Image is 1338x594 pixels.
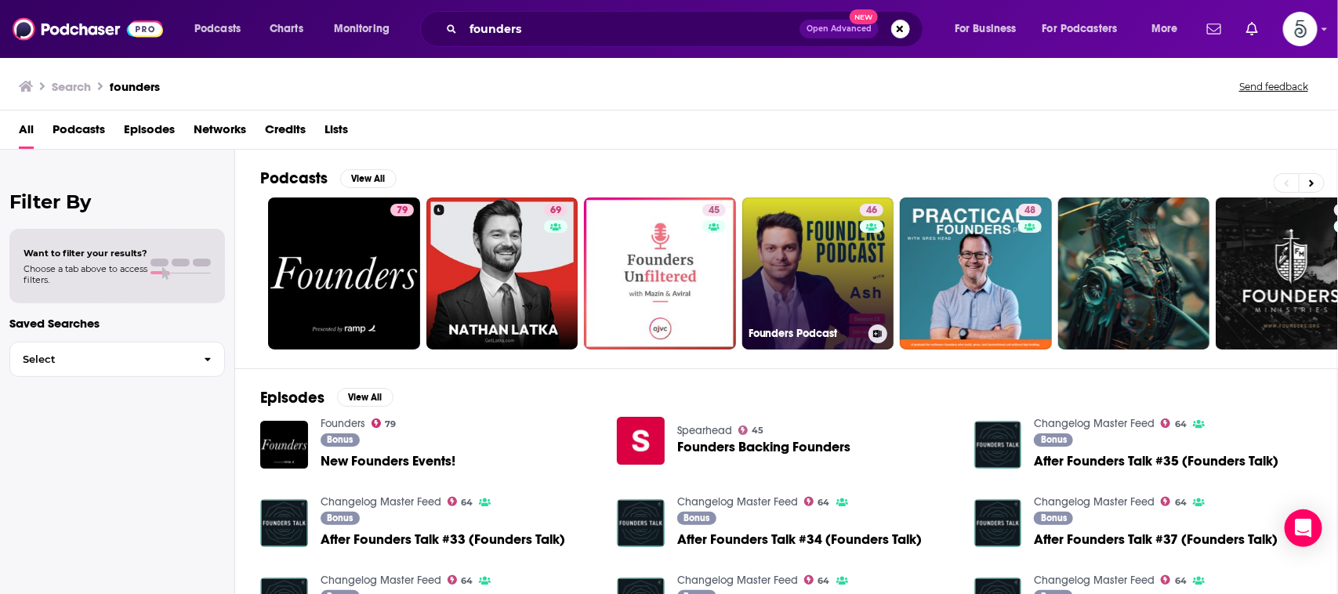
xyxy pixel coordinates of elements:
div: Open Intercom Messenger [1285,509,1322,547]
a: Networks [194,117,246,149]
button: Send feedback [1235,80,1313,93]
img: After Founders Talk #33 (Founders Talk) [260,499,308,547]
a: Episodes [124,117,175,149]
span: 64 [1175,421,1187,428]
span: Bonus [327,513,353,523]
h3: Founders Podcast [749,327,862,340]
a: 79 [390,204,414,216]
span: Bonus [1041,513,1067,523]
span: 64 [1175,499,1187,506]
button: Select [9,342,225,377]
a: Founders [321,417,365,430]
img: User Profile [1283,12,1318,46]
span: 46 [866,203,877,219]
h2: Episodes [260,388,325,407]
span: 64 [461,578,473,585]
button: open menu [183,16,261,42]
span: 79 [397,203,408,219]
span: 64 [818,578,830,585]
div: Search podcasts, credits, & more... [435,11,938,47]
a: Founders Backing Founders [677,440,850,454]
a: 48 [1018,204,1042,216]
a: 64 [1161,575,1187,585]
button: open menu [944,16,1036,42]
span: Monitoring [334,18,390,40]
button: Open AdvancedNew [800,20,879,38]
a: Changelog Master Feed [1034,417,1155,430]
span: 64 [1175,578,1187,585]
a: New Founders Events! [321,455,455,468]
img: Podchaser - Follow, Share and Rate Podcasts [13,14,163,44]
img: Founders Backing Founders [617,417,665,465]
span: 64 [818,499,830,506]
img: New Founders Events! [260,421,308,469]
a: Changelog Master Feed [1034,495,1155,509]
span: Open Advanced [807,25,872,33]
button: Show profile menu [1283,12,1318,46]
a: Charts [259,16,313,42]
span: Podcasts [194,18,241,40]
a: Changelog Master Feed [677,495,798,509]
a: 45 [702,204,726,216]
a: Show notifications dropdown [1240,16,1264,42]
span: Bonus [684,513,710,523]
span: Charts [270,18,303,40]
button: View All [337,388,393,407]
a: All [19,117,34,149]
a: Spearhead [677,424,732,437]
span: Want to filter your results? [24,248,147,259]
span: Bonus [327,435,353,444]
button: View All [340,169,397,188]
a: 79 [372,418,397,428]
span: Logged in as Spiral5-G2 [1283,12,1318,46]
a: 64 [1161,418,1187,428]
img: After Founders Talk #35 (Founders Talk) [974,421,1022,469]
p: Saved Searches [9,316,225,331]
span: Choose a tab above to access filters. [24,263,147,285]
a: Changelog Master Feed [321,574,441,587]
span: After Founders Talk #35 (Founders Talk) [1034,455,1278,468]
a: 45 [738,426,764,435]
span: For Business [955,18,1017,40]
img: After Founders Talk #34 (Founders Talk) [617,499,665,547]
span: More [1151,18,1178,40]
a: EpisodesView All [260,388,393,407]
a: Changelog Master Feed [321,495,441,509]
a: 46Founders Podcast [742,197,894,350]
span: 45 [752,427,764,434]
h3: Search [52,79,91,94]
a: 64 [1161,497,1187,506]
a: 64 [448,575,473,585]
span: For Podcasters [1042,18,1118,40]
a: Changelog Master Feed [1034,574,1155,587]
h2: Podcasts [260,168,328,188]
span: 79 [385,421,396,428]
a: After Founders Talk #33 (Founders Talk) [321,533,565,546]
a: Podcasts [53,117,105,149]
a: 64 [448,497,473,506]
span: 69 [550,203,561,219]
button: open menu [1032,16,1140,42]
span: 48 [1024,203,1035,219]
button: open menu [323,16,410,42]
span: Lists [325,117,348,149]
button: open menu [1140,16,1198,42]
img: After Founders Talk #37 (Founders Talk) [974,499,1022,547]
a: 79 [268,197,420,350]
a: PodcastsView All [260,168,397,188]
a: 64 [804,575,830,585]
span: Credits [265,117,306,149]
a: After Founders Talk #37 (Founders Talk) [1034,533,1278,546]
span: After Founders Talk #34 (Founders Talk) [677,533,922,546]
